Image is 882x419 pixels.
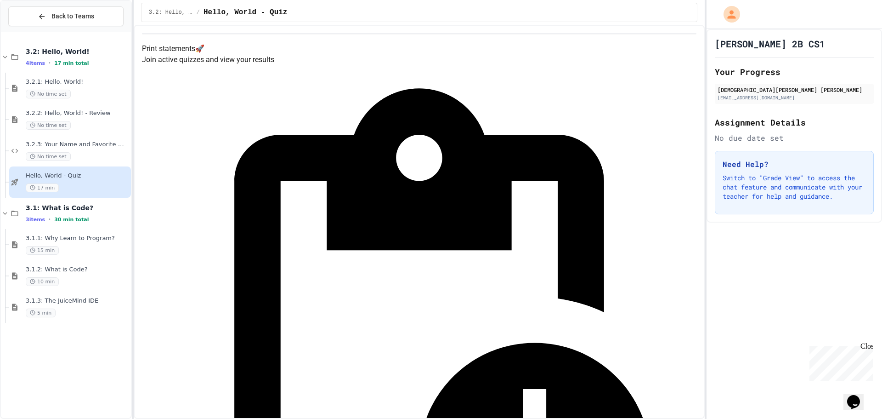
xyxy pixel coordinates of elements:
iframe: chat widget [843,382,873,410]
span: 10 min [26,277,59,286]
p: Join active quizzes and view your results [142,54,696,65]
h4: Print statements 🚀 [142,43,696,54]
div: No due date set [715,132,874,143]
span: • [49,59,51,67]
span: No time set [26,90,71,98]
span: 5 min [26,309,56,317]
span: 3.2.1: Hello, World! [26,78,129,86]
h1: [PERSON_NAME] 2B CS1 [715,37,825,50]
div: Chat with us now!Close [4,4,63,58]
span: Hello, World - Quiz [204,7,287,18]
span: 3.2: Hello, World! [26,47,129,56]
div: My Account [714,4,742,25]
p: Switch to "Grade View" to access the chat feature and communicate with your teacher for help and ... [723,173,866,201]
span: 3.2.2: Hello, World! - Review [26,109,129,117]
span: Back to Teams [51,11,94,21]
span: 3.1.1: Why Learn to Program? [26,235,129,242]
span: 3.1.2: What is Code? [26,266,129,274]
span: 3.2: Hello, World! [149,9,193,16]
div: [EMAIL_ADDRESS][DOMAIN_NAME] [718,94,871,101]
h2: Assignment Details [715,116,874,129]
h2: Your Progress [715,65,874,78]
span: 30 min total [54,217,89,223]
span: 17 min total [54,60,89,66]
span: 3.2.3: Your Name and Favorite Movie [26,141,129,149]
button: Back to Teams [8,6,124,26]
span: 3 items [26,217,45,223]
span: 15 min [26,246,59,255]
span: No time set [26,121,71,130]
div: [DEMOGRAPHIC_DATA][PERSON_NAME] [PERSON_NAME] [718,86,871,94]
span: 17 min [26,184,59,192]
h3: Need Help? [723,159,866,170]
span: 3.1.3: The JuiceMind IDE [26,297,129,305]
span: No time set [26,152,71,161]
span: 3.1: What is Code? [26,204,129,212]
span: / [197,9,200,16]
span: • [49,216,51,223]
iframe: chat widget [806,342,873,381]
span: Hello, World - Quiz [26,172,129,180]
span: 4 items [26,60,45,66]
